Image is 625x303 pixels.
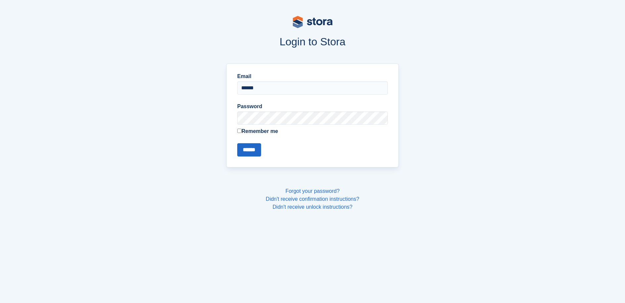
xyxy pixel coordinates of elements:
[286,188,340,194] a: Forgot your password?
[237,72,388,80] label: Email
[237,127,388,135] label: Remember me
[273,204,352,210] a: Didn't receive unlock instructions?
[293,16,333,28] img: stora-logo-53a41332b3708ae10de48c4981b4e9114cc0af31d8433b30ea865607fb682f29.svg
[237,129,242,133] input: Remember me
[237,103,388,110] label: Password
[100,36,525,48] h1: Login to Stora
[266,196,359,202] a: Didn't receive confirmation instructions?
